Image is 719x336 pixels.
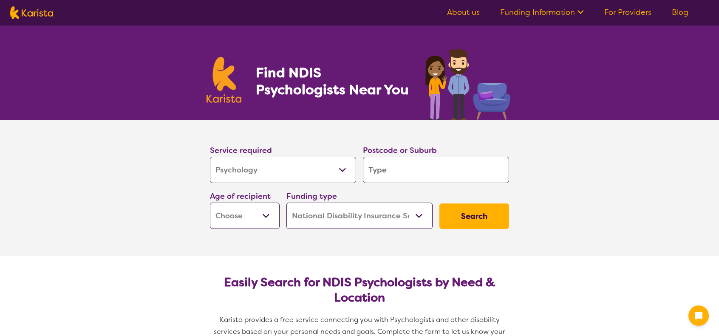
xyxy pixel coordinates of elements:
img: psychology [422,46,512,120]
img: Karista logo [207,57,241,103]
label: Postcode or Suburb [363,145,437,155]
input: Type [363,157,509,183]
a: Blog [672,7,688,17]
a: For Providers [604,7,651,17]
label: Age of recipient [210,191,271,201]
label: Funding type [286,191,337,201]
label: Service required [210,145,272,155]
a: Funding Information [500,7,584,17]
button: Search [439,203,509,229]
a: About us [447,7,480,17]
h1: Find NDIS Psychologists Near You [256,64,413,98]
h2: Easily Search for NDIS Psychologists by Need & Location [217,275,502,305]
img: Karista logo [10,6,53,19]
